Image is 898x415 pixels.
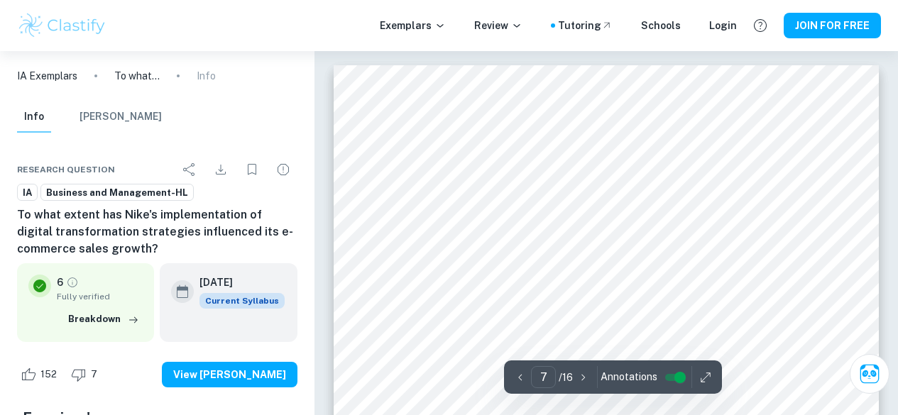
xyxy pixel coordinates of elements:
[17,206,297,258] h6: To what extent has Nike's implementation of digital transformation strategies influenced its e-co...
[17,68,77,84] a: IA Exemplars
[850,354,889,394] button: Ask Clai
[57,275,63,290] p: 6
[18,186,37,200] span: IA
[17,163,115,176] span: Research question
[67,363,105,386] div: Dislike
[748,13,772,38] button: Help and Feedback
[197,68,216,84] p: Info
[175,155,204,184] div: Share
[559,370,573,385] p: / 16
[66,276,79,289] a: Grade fully verified
[83,367,105,382] span: 7
[207,155,235,184] div: Download
[17,184,38,201] a: IA
[641,18,681,33] a: Schools
[17,363,65,386] div: Like
[199,275,273,290] h6: [DATE]
[269,155,297,184] div: Report issue
[784,13,881,38] button: JOIN FOR FREE
[709,18,737,33] a: Login
[80,101,162,133] button: [PERSON_NAME]
[199,293,285,309] div: This exemplar is based on the current syllabus. Feel free to refer to it for inspiration/ideas wh...
[238,155,266,184] div: Bookmark
[601,370,657,384] span: Annotations
[17,11,107,40] img: Clastify logo
[558,18,613,33] a: Tutoring
[41,186,193,200] span: Business and Management-HL
[17,101,51,133] button: Info
[65,309,143,330] button: Breakdown
[199,293,285,309] span: Current Syllabus
[114,68,160,84] p: To what extent has Nike's implementation of digital transformation strategies influenced its e-co...
[162,362,297,387] button: View [PERSON_NAME]
[33,367,65,382] span: 152
[40,184,194,201] a: Business and Management-HL
[474,18,522,33] p: Review
[380,18,446,33] p: Exemplars
[57,290,143,303] span: Fully verified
